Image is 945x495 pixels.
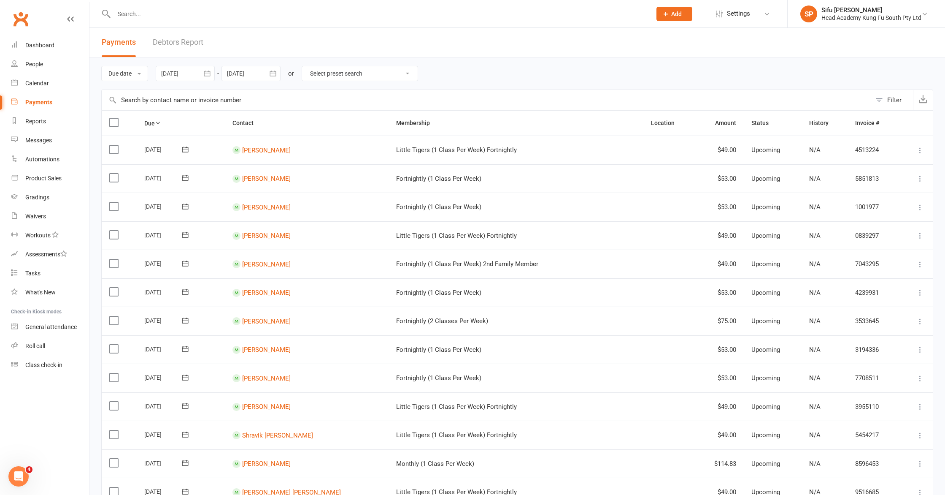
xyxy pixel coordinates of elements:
[848,164,899,193] td: 5851813
[144,286,183,299] div: [DATE]
[694,307,743,335] td: $75.00
[25,137,52,144] div: Messages
[25,42,54,49] div: Dashboard
[11,55,89,74] a: People
[242,346,291,354] a: [PERSON_NAME]
[11,264,89,283] a: Tasks
[848,193,899,221] td: 1001977
[848,364,899,392] td: 7708511
[694,136,743,164] td: $49.00
[809,175,821,182] span: N/A
[751,260,780,268] span: Upcoming
[144,457,183,470] div: [DATE]
[848,421,899,449] td: 5454217
[751,317,780,325] span: Upcoming
[848,278,899,307] td: 4239931
[11,112,89,131] a: Reports
[848,335,899,364] td: 3194336
[809,460,821,468] span: N/A
[809,403,821,411] span: N/A
[643,111,695,136] th: Location
[25,270,40,277] div: Tasks
[137,111,225,136] th: Due
[848,250,899,278] td: 7043295
[694,221,743,250] td: $49.00
[144,371,183,384] div: [DATE]
[821,6,921,14] div: Sifu [PERSON_NAME]
[11,318,89,337] a: General attendance kiosk mode
[809,146,821,154] span: N/A
[396,289,481,296] span: Fortnightly (1 Class Per Week)
[25,213,46,220] div: Waivers
[11,36,89,55] a: Dashboard
[111,8,645,20] input: Search...
[25,99,52,106] div: Payments
[242,289,291,296] a: [PERSON_NAME]
[11,93,89,112] a: Payments
[102,28,136,57] button: Payments
[848,392,899,421] td: 3955110
[144,200,183,213] div: [DATE]
[809,374,821,382] span: N/A
[694,193,743,221] td: $53.00
[694,364,743,392] td: $53.00
[396,146,517,154] span: Little Tigers (1 Class Per Week) Fortnightly
[396,260,538,268] span: Fortnightly (1 Class Per Week) 2nd Family Member
[25,289,56,296] div: What's New
[11,356,89,375] a: Class kiosk mode
[11,337,89,356] a: Roll call
[242,203,291,211] a: [PERSON_NAME]
[144,171,183,185] div: [DATE]
[242,146,291,154] a: [PERSON_NAME]
[694,250,743,278] td: $49.00
[809,289,821,296] span: N/A
[751,289,780,296] span: Upcoming
[102,38,136,46] span: Payments
[396,374,481,382] span: Fortnightly (1 Class Per Week)
[887,95,902,105] div: Filter
[802,111,847,136] th: History
[102,90,871,110] input: Search by contact name or invoice number
[25,80,49,87] div: Calendar
[694,392,743,421] td: $49.00
[800,5,817,22] div: SP
[25,61,43,68] div: People
[242,317,291,325] a: [PERSON_NAME]
[144,257,183,270] div: [DATE]
[144,143,183,156] div: [DATE]
[242,431,313,439] a: Shravik [PERSON_NAME]
[25,175,62,182] div: Product Sales
[694,335,743,364] td: $53.00
[144,314,183,327] div: [DATE]
[751,146,780,154] span: Upcoming
[751,374,780,382] span: Upcoming
[389,111,643,136] th: Membership
[144,428,183,441] div: [DATE]
[848,136,899,164] td: 4513224
[11,207,89,226] a: Waivers
[242,374,291,382] a: [PERSON_NAME]
[242,232,291,239] a: [PERSON_NAME]
[25,118,46,125] div: Reports
[656,7,692,21] button: Add
[8,466,29,487] iframe: Intercom live chat
[751,403,780,411] span: Upcoming
[671,11,682,17] span: Add
[11,169,89,188] a: Product Sales
[101,66,148,81] button: Due date
[26,466,32,473] span: 4
[751,232,780,239] span: Upcoming
[848,307,899,335] td: 3533645
[25,324,77,330] div: General attendance
[242,460,291,468] a: [PERSON_NAME]
[809,260,821,268] span: N/A
[848,221,899,250] td: 0839297
[871,90,913,110] button: Filter
[727,4,750,23] span: Settings
[25,343,45,349] div: Roll call
[288,68,294,79] div: or
[848,111,899,136] th: Invoice #
[11,131,89,150] a: Messages
[144,228,183,242] div: [DATE]
[744,111,802,136] th: Status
